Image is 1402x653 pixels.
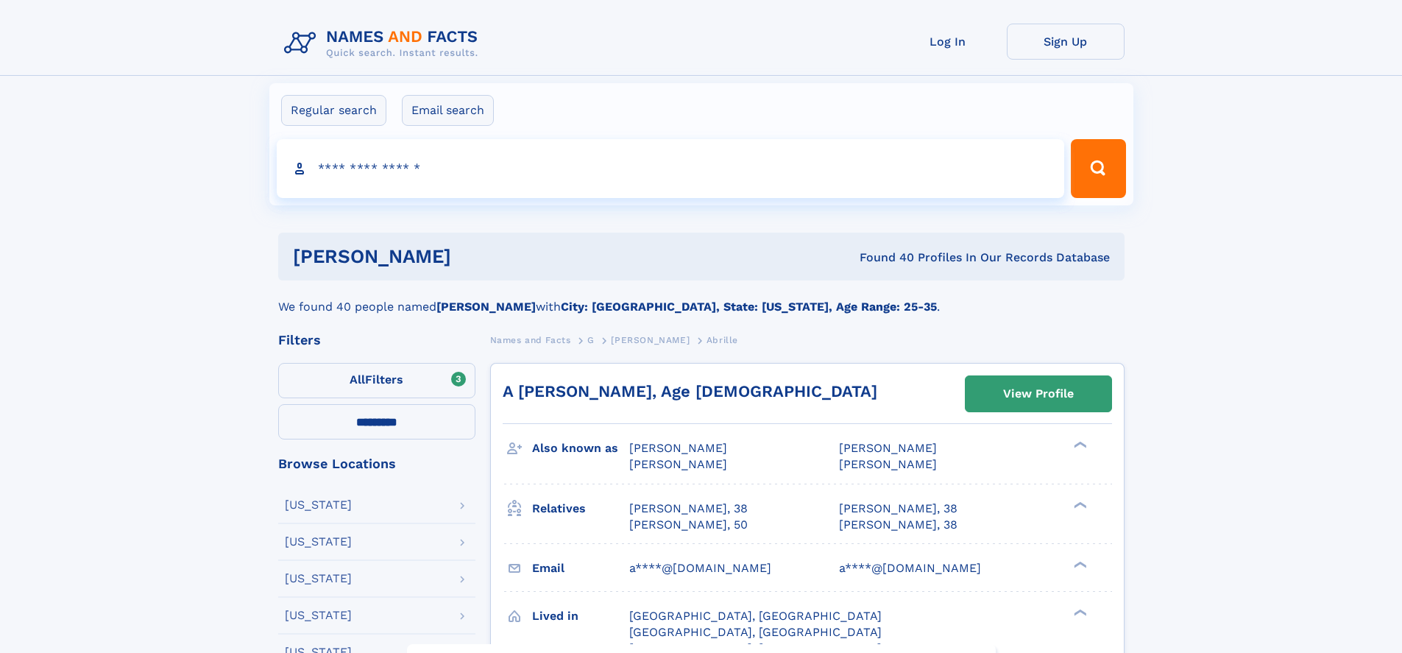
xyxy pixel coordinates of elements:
[278,333,475,347] div: Filters
[285,536,352,548] div: [US_STATE]
[611,331,690,349] a: [PERSON_NAME]
[293,247,656,266] h1: [PERSON_NAME]
[436,300,536,314] b: [PERSON_NAME]
[561,300,937,314] b: City: [GEOGRAPHIC_DATA], State: [US_STATE], Age Range: 25-35
[629,457,727,471] span: [PERSON_NAME]
[532,496,629,521] h3: Relatives
[277,139,1065,198] input: search input
[611,335,690,345] span: [PERSON_NAME]
[587,331,595,349] a: G
[629,441,727,455] span: [PERSON_NAME]
[503,382,877,400] a: A [PERSON_NAME], Age [DEMOGRAPHIC_DATA]
[490,331,571,349] a: Names and Facts
[839,517,957,533] a: [PERSON_NAME], 38
[587,335,595,345] span: G
[629,609,882,623] span: [GEOGRAPHIC_DATA], [GEOGRAPHIC_DATA]
[278,457,475,470] div: Browse Locations
[281,95,386,126] label: Regular search
[629,625,882,639] span: [GEOGRAPHIC_DATA], [GEOGRAPHIC_DATA]
[285,610,352,621] div: [US_STATE]
[285,499,352,511] div: [US_STATE]
[1070,607,1088,617] div: ❯
[278,24,490,63] img: Logo Names and Facts
[532,436,629,461] h3: Also known as
[889,24,1007,60] a: Log In
[402,95,494,126] label: Email search
[278,280,1125,316] div: We found 40 people named with .
[1070,560,1088,569] div: ❯
[839,457,937,471] span: [PERSON_NAME]
[839,501,957,517] a: [PERSON_NAME], 38
[629,517,748,533] a: [PERSON_NAME], 50
[278,363,475,398] label: Filters
[1070,440,1088,450] div: ❯
[966,376,1111,412] a: View Profile
[285,573,352,585] div: [US_STATE]
[1070,500,1088,509] div: ❯
[655,250,1110,266] div: Found 40 Profiles In Our Records Database
[1071,139,1125,198] button: Search Button
[839,441,937,455] span: [PERSON_NAME]
[350,373,365,386] span: All
[532,604,629,629] h3: Lived in
[707,335,738,345] span: Abrille
[1007,24,1125,60] a: Sign Up
[1003,377,1074,411] div: View Profile
[532,556,629,581] h3: Email
[629,501,748,517] a: [PERSON_NAME], 38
